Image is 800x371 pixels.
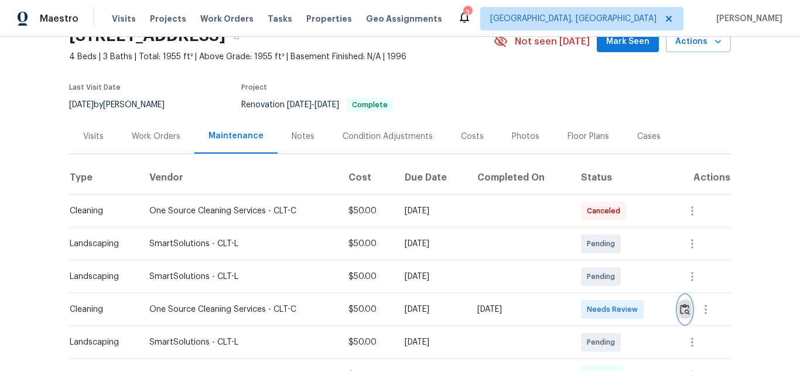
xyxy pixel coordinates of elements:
[149,336,329,348] div: SmartSolutions - CLT-L
[587,304,642,315] span: Needs Review
[287,101,312,109] span: [DATE]
[150,13,186,25] span: Projects
[348,304,386,315] div: $50.00
[587,336,620,348] span: Pending
[666,31,731,53] button: Actions
[405,205,459,217] div: [DATE]
[347,101,392,108] span: Complete
[348,205,386,217] div: $50.00
[40,13,78,25] span: Maestro
[69,30,225,42] h2: [STREET_ADDRESS]
[515,36,590,47] span: Not seen [DATE]
[149,238,329,250] div: SmartSolutions - CLT-L
[597,31,659,53] button: Mark Seen
[149,205,329,217] div: One Source Cleaning Services - CLT-C
[83,131,104,142] div: Visits
[405,238,459,250] div: [DATE]
[70,238,131,250] div: Landscaping
[268,15,292,23] span: Tasks
[241,101,394,109] span: Renovation
[314,101,339,109] span: [DATE]
[292,131,314,142] div: Notes
[587,271,620,282] span: Pending
[669,162,731,195] th: Actions
[69,84,121,91] span: Last Visit Date
[463,7,471,19] div: 3
[512,131,539,142] div: Photos
[395,162,469,195] th: Due Date
[306,13,352,25] span: Properties
[348,336,386,348] div: $50.00
[132,131,180,142] div: Work Orders
[70,205,131,217] div: Cleaning
[70,271,131,282] div: Landscaping
[587,238,620,250] span: Pending
[343,131,433,142] div: Condition Adjustments
[567,131,609,142] div: Floor Plans
[405,336,459,348] div: [DATE]
[287,101,339,109] span: -
[149,304,329,315] div: One Source Cleaning Services - CLT-C
[572,162,669,195] th: Status
[70,304,131,315] div: Cleaning
[680,304,690,315] img: Review Icon
[69,98,179,112] div: by [PERSON_NAME]
[712,13,782,25] span: [PERSON_NAME]
[606,35,649,49] span: Mark Seen
[348,271,386,282] div: $50.00
[405,304,459,315] div: [DATE]
[468,162,571,195] th: Completed On
[675,35,722,49] span: Actions
[241,84,267,91] span: Project
[587,205,625,217] span: Canceled
[477,304,562,315] div: [DATE]
[461,131,484,142] div: Costs
[140,162,339,195] th: Vendor
[490,13,657,25] span: [GEOGRAPHIC_DATA], [GEOGRAPHIC_DATA]
[208,130,264,142] div: Maintenance
[678,295,692,324] button: Review Icon
[200,13,254,25] span: Work Orders
[366,13,442,25] span: Geo Assignments
[339,162,395,195] th: Cost
[69,101,94,109] span: [DATE]
[112,13,136,25] span: Visits
[149,271,329,282] div: SmartSolutions - CLT-L
[405,271,459,282] div: [DATE]
[69,162,140,195] th: Type
[348,238,386,250] div: $50.00
[70,336,131,348] div: Landscaping
[637,131,661,142] div: Cases
[69,51,494,63] span: 4 Beds | 3 Baths | Total: 1955 ft² | Above Grade: 1955 ft² | Basement Finished: N/A | 1996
